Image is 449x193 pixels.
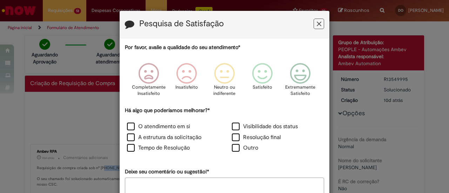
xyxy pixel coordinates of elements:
[253,84,272,91] p: Satisfeito
[207,58,242,106] div: Neutro ou indiferente
[282,58,318,106] div: Extremamente Satisfeito
[125,44,240,51] label: Por favor, avalie a qualidade do seu atendimento*
[232,123,298,131] label: Visibilidade dos status
[127,133,201,142] label: A estrutura da solicitação
[212,84,237,97] p: Neutro ou indiferente
[232,144,258,152] label: Outro
[175,84,198,91] p: Insatisfeito
[127,144,190,152] label: Tempo de Resolução
[125,168,209,175] label: Deixe seu comentário ou sugestão!*
[125,107,324,154] div: Há algo que poderíamos melhorar?*
[130,58,166,106] div: Completamente Insatisfeito
[132,84,166,97] p: Completamente Insatisfeito
[127,123,190,131] label: O atendimento em si
[285,84,315,97] p: Extremamente Satisfeito
[139,19,224,28] label: Pesquisa de Satisfação
[232,133,281,142] label: Resolução final
[244,58,280,106] div: Satisfeito
[169,58,205,106] div: Insatisfeito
